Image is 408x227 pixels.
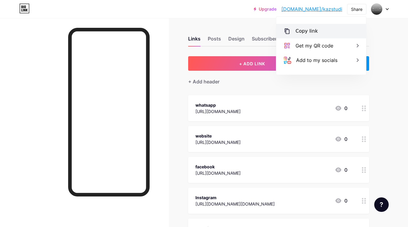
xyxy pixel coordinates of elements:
[188,35,201,46] div: Links
[188,78,220,85] div: + Add header
[195,139,241,145] div: [URL][DOMAIN_NAME]
[351,6,362,12] div: Share
[188,56,316,71] button: + ADD LINK
[252,35,288,46] div: Subscribers
[195,102,241,108] div: whatsapp
[371,3,382,15] img: Kazstudios
[195,133,241,139] div: website
[195,108,241,115] div: [URL][DOMAIN_NAME]
[296,42,333,49] div: Get my QR code
[195,164,241,170] div: facebook
[228,35,245,46] div: Design
[195,170,241,176] div: [URL][DOMAIN_NAME]
[335,135,347,143] div: 0
[335,166,347,173] div: 0
[239,61,265,66] span: + ADD LINK
[296,57,337,64] div: Add to my socials
[195,201,275,207] div: [URL][DOMAIN_NAME][DOMAIN_NAME]
[208,35,221,46] div: Posts
[296,28,318,35] div: Copy link
[195,194,275,201] div: Instagram
[335,197,347,204] div: 0
[254,7,277,11] a: Upgrade
[281,5,342,13] a: [DOMAIN_NAME]/kazstudi
[335,105,347,112] div: 0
